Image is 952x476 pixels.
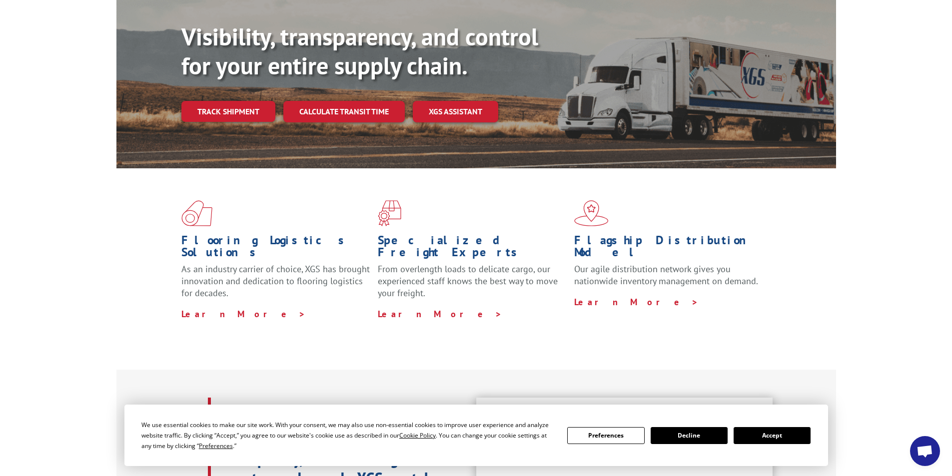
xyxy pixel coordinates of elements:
a: Track shipment [181,101,275,122]
img: xgs-icon-total-supply-chain-intelligence-red [181,200,212,226]
div: We use essential cookies to make our site work. With your consent, we may also use non-essential ... [141,420,555,451]
a: Calculate transit time [283,101,405,122]
span: Our agile distribution network gives you nationwide inventory management on demand. [574,263,758,287]
button: Decline [651,427,728,444]
img: xgs-icon-focused-on-flooring-red [378,200,401,226]
a: Learn More > [574,296,699,308]
button: Preferences [567,427,644,444]
h1: Flooring Logistics Solutions [181,234,370,263]
a: Learn More > [181,308,306,320]
a: XGS ASSISTANT [413,101,498,122]
b: Visibility, transparency, and control for your entire supply chain. [181,21,538,81]
a: Learn More > [378,308,502,320]
h1: Flagship Distribution Model [574,234,763,263]
div: Open chat [910,436,940,466]
button: Accept [734,427,811,444]
span: Preferences [199,442,233,450]
p: From overlength loads to delicate cargo, our experienced staff knows the best way to move your fr... [378,263,567,308]
div: Cookie Consent Prompt [124,405,828,466]
span: Cookie Policy [399,431,436,440]
img: xgs-icon-flagship-distribution-model-red [574,200,609,226]
h1: Specialized Freight Experts [378,234,567,263]
span: As an industry carrier of choice, XGS has brought innovation and dedication to flooring logistics... [181,263,370,299]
